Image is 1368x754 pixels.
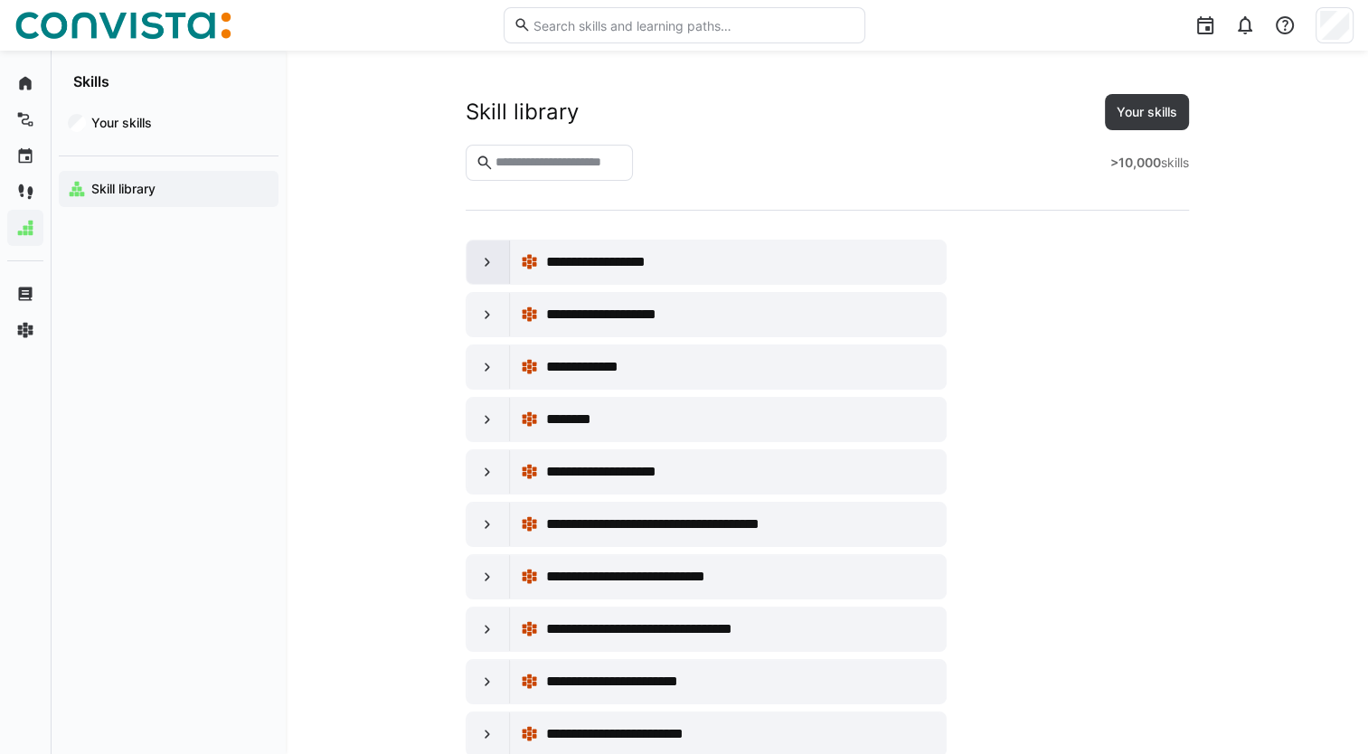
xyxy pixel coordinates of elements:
strong: >10,000 [1110,155,1161,170]
span: Your skills [1114,103,1180,121]
button: Your skills [1105,94,1189,130]
div: Skill library [466,99,579,126]
div: skills [1110,154,1189,172]
input: Search skills and learning paths… [531,17,854,33]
